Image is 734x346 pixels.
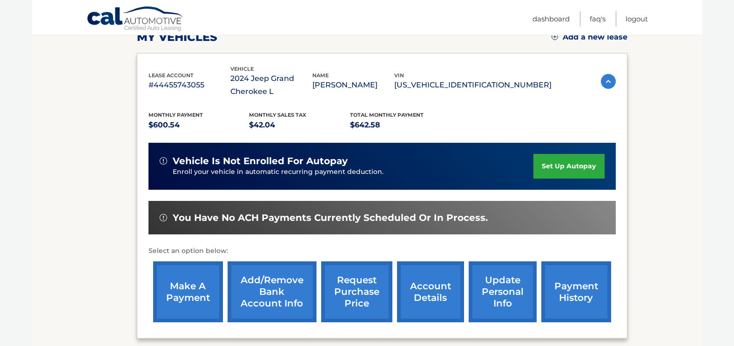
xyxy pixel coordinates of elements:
[148,112,203,118] span: Monthly Payment
[394,72,404,79] span: vin
[249,112,306,118] span: Monthly sales Tax
[626,11,648,27] a: Logout
[153,261,223,322] a: make a payment
[137,30,217,44] h2: my vehicles
[148,79,230,92] p: #44455743055
[148,72,194,79] span: lease account
[532,11,570,27] a: Dashboard
[394,79,552,92] p: [US_VEHICLE_IDENTIFICATION_NUMBER]
[148,246,616,257] p: Select an option below:
[173,167,534,177] p: Enroll your vehicle in automatic recurring payment deduction.
[350,112,424,118] span: Total Monthly Payment
[601,74,616,89] img: accordion-active.svg
[312,72,329,79] span: name
[321,261,392,322] a: request purchase price
[228,261,316,322] a: Add/Remove bank account info
[160,214,167,221] img: alert-white.svg
[160,157,167,165] img: alert-white.svg
[148,119,249,132] p: $600.54
[533,154,604,179] a: set up autopay
[469,261,537,322] a: update personal info
[590,11,606,27] a: FAQ's
[350,119,451,132] p: $642.58
[230,66,254,72] span: vehicle
[552,33,558,40] img: add.svg
[541,261,611,322] a: payment history
[397,261,464,322] a: account details
[312,79,394,92] p: [PERSON_NAME]
[87,6,184,33] a: Cal Automotive
[230,72,312,98] p: 2024 Jeep Grand Cherokee L
[552,33,627,42] a: Add a new lease
[249,119,350,132] p: $42.04
[173,212,488,224] span: You have no ACH payments currently scheduled or in process.
[173,155,348,167] span: vehicle is not enrolled for autopay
